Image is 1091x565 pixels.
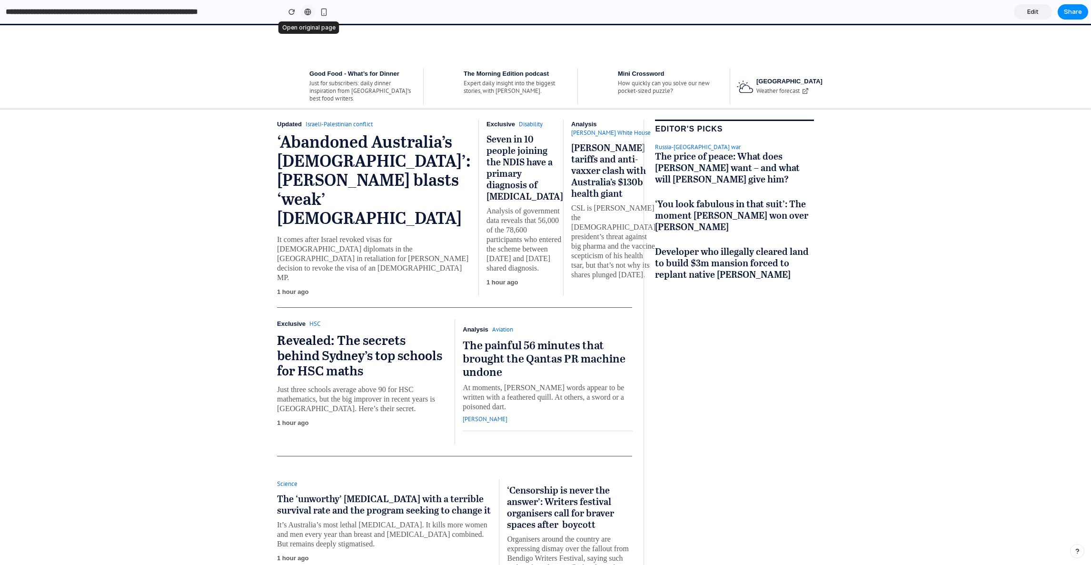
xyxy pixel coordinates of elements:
[655,175,814,209] a: ‘You look fabulous in that suit’: The moment [PERSON_NAME] won over [PERSON_NAME]
[277,264,308,272] time: 1 hour ago
[309,296,320,304] a: HSC
[309,46,416,54] a: Good Food - What’s for Dinner
[277,310,447,355] a: Revealed: The secrets behind Sydney’s top schools for HSC maths
[278,21,339,34] div: Open original page
[1064,7,1082,17] span: Share
[463,302,488,310] h5: Analysis
[277,361,447,390] p: Just three schools average above 90 for HSC mathematics, but the big improver in recent years is ...
[463,315,632,355] a: The painful 56 minutes that brought the Qantas PR machine undone
[655,101,723,109] h2: Editor's Picks
[1058,4,1088,20] button: Share
[655,127,814,161] a: The price of peace: What does [PERSON_NAME] want – and what will [PERSON_NAME] give him?
[463,392,507,399] a: Articles by Chris Zappone
[277,470,491,493] a: The ‘unworthy’ [MEDICAL_DATA] with a terrible survival rate and the program seeking to change it
[756,63,800,71] span: Weather forecast
[486,110,563,179] a: Seven in 10 people joining the NDIS have a primary diagnosis of [MEDICAL_DATA]
[519,97,543,104] a: Disability
[486,97,515,104] h5: Exclusive
[277,456,298,464] a: Science
[1027,7,1039,17] span: Edit
[507,461,632,507] a: ‘Censorship is never the answer’: Writers festival organisers call for braver spaces after boycott
[1014,4,1052,20] a: Edit
[571,105,651,113] a: [PERSON_NAME] White House
[463,359,632,388] p: At moments, [PERSON_NAME] words appear to be written with a feathered quill. At others, a sword o...
[277,97,302,104] h5: Updated
[571,180,655,256] p: CSL is [PERSON_NAME] the [DEMOGRAPHIC_DATA] president’s threat against big pharma and the vaccine...
[277,395,308,403] time: 1 hour ago
[277,296,306,304] h5: Exclusive
[655,120,741,127] a: Russia-[GEOGRAPHIC_DATA] war
[486,255,518,262] time: 1 hour ago
[464,46,570,54] a: The Morning Edition podcast
[306,97,373,104] a: Israeli-Palestinian conflict
[507,511,632,558] p: Organisers around the country are expressing dismay over the fallout from Bendigo Writers Festiva...
[277,211,471,259] p: It comes after Israel revoked visas for [DEMOGRAPHIC_DATA] diplomats in the [GEOGRAPHIC_DATA] in ...
[277,110,471,205] a: ‘Abandoned Australia’s [DEMOGRAPHIC_DATA]’: [PERSON_NAME] blasts ‘weak’ [DEMOGRAPHIC_DATA]
[663,268,806,554] iframe: 3rd party ad content
[492,302,513,310] a: Aviation
[571,97,596,104] h5: Analysis
[277,531,308,538] time: 1 hour ago
[571,119,655,176] a: [PERSON_NAME] tariffs and anti-vaxxer clash with Australia’s $130b health giant
[756,54,823,61] span: [GEOGRAPHIC_DATA]
[655,222,814,257] a: Developer who illegally cleared land to build $3m mansion forced to replant native [PERSON_NAME]
[486,182,563,249] p: Analysis of government data reveals that 56,000 of the 78,600 participants who entered the scheme...
[618,46,724,54] a: Mini Crossword
[277,496,491,525] p: It’s Australia’s most lethal [MEDICAL_DATA]. It kills more women and men every year than breast a...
